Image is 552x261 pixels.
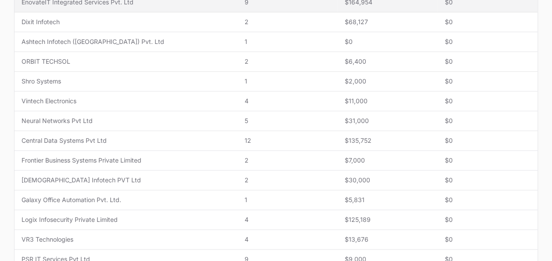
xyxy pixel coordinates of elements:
span: $0 [444,37,530,46]
span: 1 [245,196,331,204]
span: $0 [345,37,431,46]
span: $0 [444,215,530,224]
span: $0 [444,136,530,145]
span: 4 [245,215,331,224]
span: Ashtech Infotech ([GEOGRAPHIC_DATA]) Pvt. Ltd [22,37,231,46]
span: $135,752 [345,136,431,145]
span: $11,000 [345,97,431,105]
span: 12 [245,136,331,145]
span: Dixit Infotech [22,18,231,26]
span: $0 [444,235,530,244]
span: 2 [245,18,331,26]
span: $0 [444,18,530,26]
span: $0 [444,77,530,86]
span: $0 [444,156,530,165]
span: $31,000 [345,116,431,125]
span: Neural Networks Pvt Ltd [22,116,231,125]
span: Shro Systems [22,77,231,86]
span: $125,189 [345,215,431,224]
span: Central Data Systems Pvt Ltd [22,136,231,145]
span: Galaxy Office Automation Pvt. Ltd. [22,196,231,204]
span: ORBIT TECHSOL [22,57,231,66]
span: Vintech Electronics [22,97,231,105]
span: $0 [444,57,530,66]
span: $0 [444,97,530,105]
span: 1 [245,37,331,46]
span: 4 [245,97,331,105]
span: $68,127 [345,18,431,26]
span: 4 [245,235,331,244]
span: 2 [245,57,331,66]
span: 5 [245,116,331,125]
span: $13,676 [345,235,431,244]
span: $0 [444,116,530,125]
span: 1 [245,77,331,86]
span: Logix Infosecurity Private Limited [22,215,231,224]
span: $0 [444,196,530,204]
span: VR3 Technologies [22,235,231,244]
span: [DEMOGRAPHIC_DATA] Infotech PVT Ltd [22,176,231,185]
span: $7,000 [345,156,431,165]
span: 2 [245,176,331,185]
span: 2 [245,156,331,165]
span: $30,000 [345,176,431,185]
span: $6,400 [345,57,431,66]
span: Frontier Business Systems Private Limited [22,156,231,165]
span: $2,000 [345,77,431,86]
span: $5,831 [345,196,431,204]
span: $0 [444,176,530,185]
